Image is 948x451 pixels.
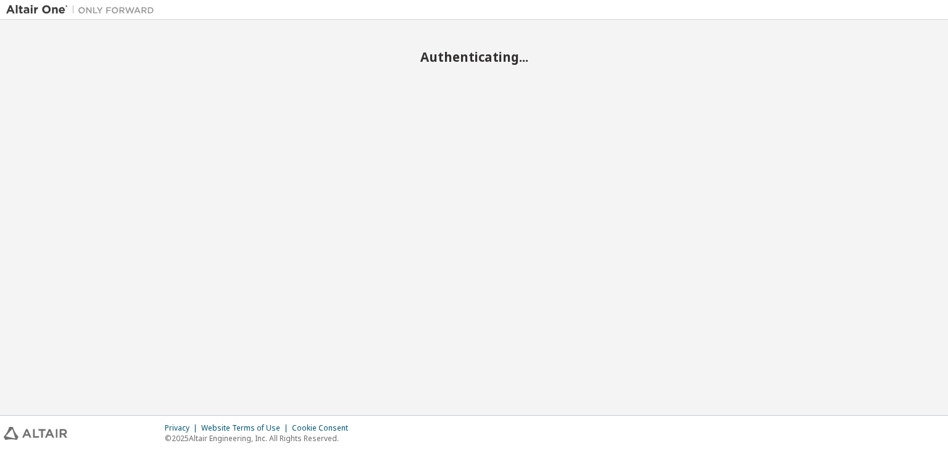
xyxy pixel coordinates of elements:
h2: Authenticating... [6,49,942,65]
div: Website Terms of Use [201,423,292,433]
img: altair_logo.svg [4,427,67,440]
div: Privacy [165,423,201,433]
p: © 2025 Altair Engineering, Inc. All Rights Reserved. [165,433,355,444]
img: Altair One [6,4,160,16]
div: Cookie Consent [292,423,355,433]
